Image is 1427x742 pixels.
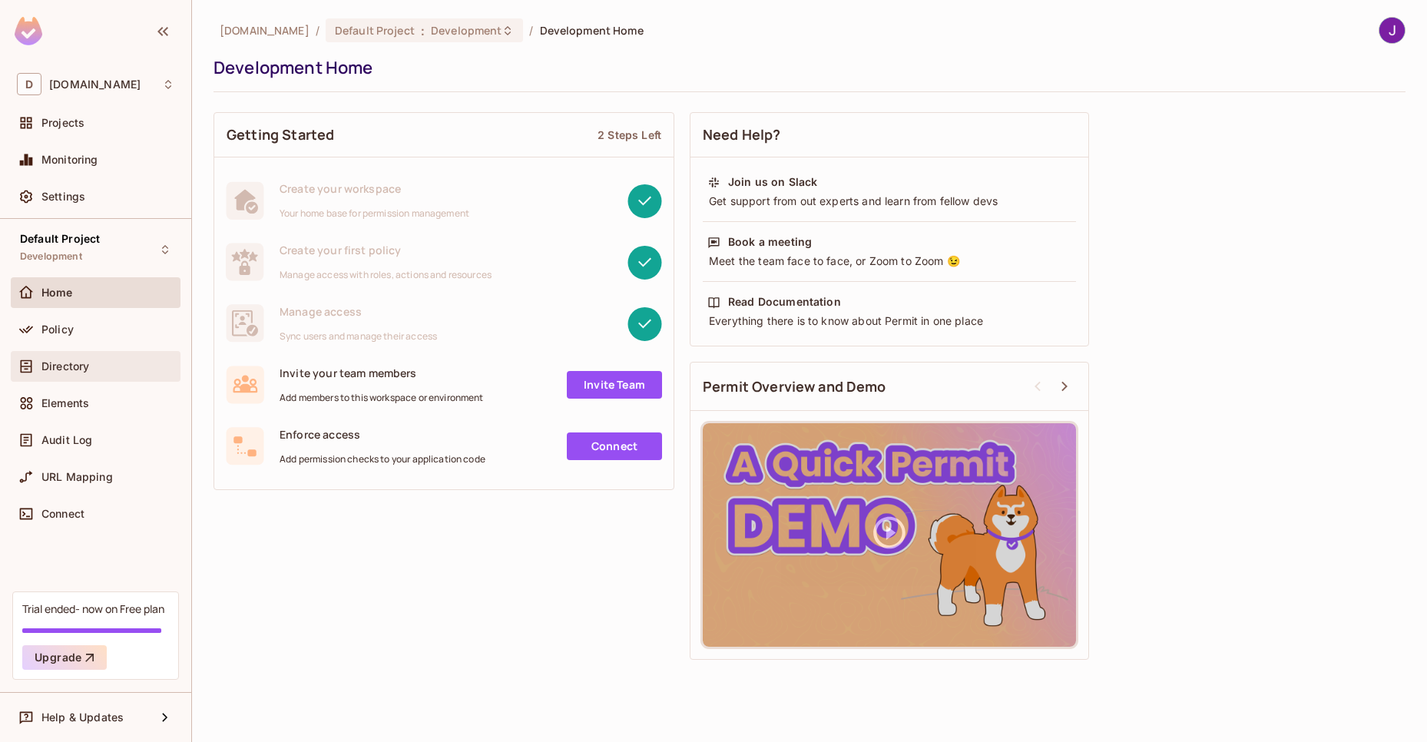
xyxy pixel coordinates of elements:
span: Enforce access [280,427,485,442]
span: Default Project [335,23,415,38]
div: 2 Steps Left [598,128,661,142]
span: Manage access with roles, actions and resources [280,269,492,281]
span: Getting Started [227,125,334,144]
span: Your home base for permission management [280,207,469,220]
span: Policy [41,323,74,336]
span: Help & Updates [41,711,124,724]
div: Get support from out experts and learn from fellow devs [707,194,1071,209]
span: Settings [41,190,85,203]
span: Create your workspace [280,181,469,196]
button: Upgrade [22,645,107,670]
span: Projects [41,117,84,129]
span: Monitoring [41,154,98,166]
span: : [420,25,425,37]
div: Trial ended- now on Free plan [22,601,164,616]
li: / [529,23,533,38]
span: D [17,73,41,95]
a: Connect [567,432,662,460]
span: Invite your team members [280,366,484,380]
span: Manage access [280,304,437,319]
span: Sync users and manage their access [280,330,437,343]
span: Create your first policy [280,243,492,257]
img: SReyMgAAAABJRU5ErkJggg== [15,17,42,45]
div: Everything there is to know about Permit in one place [707,313,1071,329]
span: Home [41,287,73,299]
div: Join us on Slack [728,174,817,190]
span: URL Mapping [41,471,113,483]
span: Need Help? [703,125,781,144]
span: Add members to this workspace or environment [280,392,484,404]
div: Read Documentation [728,294,841,310]
span: Workspace: datso.io [49,78,141,91]
div: Book a meeting [728,234,812,250]
span: Add permission checks to your application code [280,453,485,465]
span: the active workspace [220,23,310,38]
span: Audit Log [41,434,92,446]
span: Connect [41,508,84,520]
div: Meet the team face to face, or Zoom to Zoom 😉 [707,253,1071,269]
span: Directory [41,360,89,373]
span: Development Home [540,23,644,38]
img: Jaswanth Dogga [1379,18,1405,43]
span: Elements [41,397,89,409]
span: Development [431,23,502,38]
span: Permit Overview and Demo [703,377,886,396]
a: Invite Team [567,371,662,399]
span: Development [20,250,82,263]
li: / [316,23,320,38]
span: Default Project [20,233,100,245]
div: Development Home [214,56,1398,79]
